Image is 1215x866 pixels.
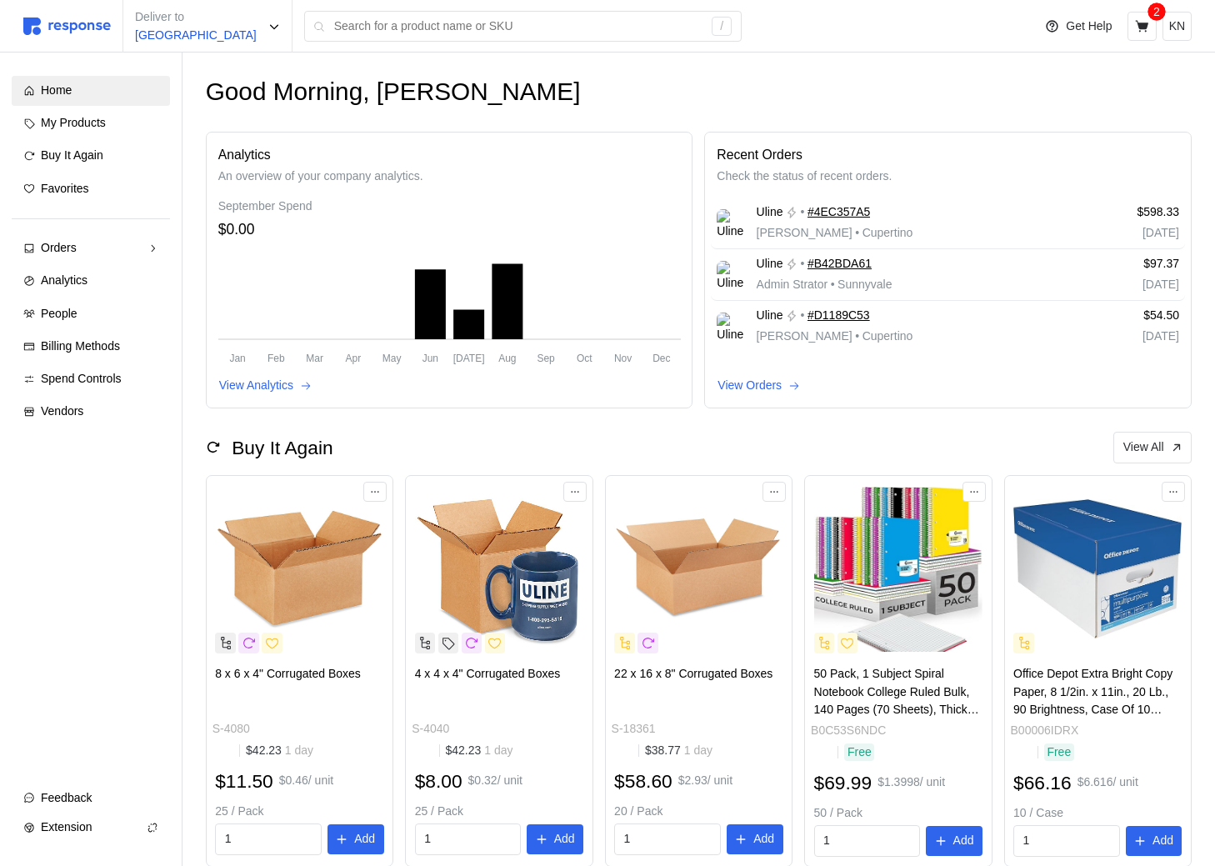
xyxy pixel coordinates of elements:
p: $1.3998 / unit [877,773,945,792]
img: Uline [717,261,744,288]
button: Add [727,824,783,854]
button: Feedback [12,783,170,813]
a: Spend Controls [12,364,170,394]
p: $42.23 [446,742,513,760]
h2: $11.50 [215,768,273,794]
input: Qty [424,824,512,854]
p: View All [1123,438,1164,457]
a: People [12,299,170,329]
a: Home [12,76,170,106]
p: S-4080 [212,720,250,738]
p: Free [1047,743,1071,762]
p: View Analytics [219,377,293,395]
a: Billing Methods [12,332,170,362]
span: People [41,307,77,320]
span: 1 day [481,743,512,757]
span: 1 day [282,743,313,757]
div: Orders [41,239,141,258]
button: Extension [12,813,170,843]
p: $0.32 / unit [468,772,522,790]
span: Uline [757,255,783,273]
p: S-18361 [612,720,656,738]
p: [GEOGRAPHIC_DATA] [135,27,257,45]
span: Spend Controls [41,372,122,385]
p: Analytics [218,144,681,165]
span: 1 day [681,743,712,757]
p: 25 / Pack [215,803,383,821]
p: $97.37 [1072,255,1179,273]
img: Uline [717,209,744,237]
p: $38.77 [645,742,712,760]
p: Add [753,830,774,848]
p: 25 / Pack [415,803,583,821]
span: Billing Methods [41,339,120,353]
a: Orders [12,233,170,263]
h2: $69.99 [814,770,872,796]
a: Buy It Again [12,141,170,171]
p: [PERSON_NAME] Cupertino [757,224,913,243]
span: Vendors [41,404,83,418]
p: Add [953,832,974,850]
input: Qty [823,826,911,856]
span: Feedback [41,791,92,804]
span: 22 x 16 x 8" Corrugated Boxes [614,667,772,680]
img: 61VbZitEVcL._AC_SX466_.jpg [1013,484,1182,653]
button: Add [1126,826,1182,856]
span: • [852,226,862,239]
a: My Products [12,108,170,138]
div: / [712,17,732,37]
span: • [827,278,837,291]
span: My Products [41,116,106,129]
img: S-4040 [415,484,583,653]
tspan: Dec [652,353,670,364]
img: S-4080 [215,484,383,653]
button: Add [327,824,384,854]
img: S-18361 [614,484,782,653]
p: Add [1152,832,1173,850]
a: #4EC357A5 [807,203,871,222]
a: Analytics [12,266,170,296]
h1: Good Morning, [PERSON_NAME] [206,76,581,108]
p: $2.93 / unit [678,772,732,790]
h2: $66.16 [1013,770,1072,796]
img: Uline [717,313,744,340]
p: KN [1169,18,1185,36]
span: 4 x 4 x 4" Corrugated Boxes [415,667,561,680]
tspan: Jan [229,353,245,364]
img: svg%3e [23,18,111,35]
div: September Spend [218,198,681,216]
span: • [852,329,862,343]
p: B00006IDRX [1011,722,1079,740]
tspan: Mar [306,353,323,364]
span: Home [41,83,72,97]
a: #B42BDA61 [807,255,872,273]
p: Deliver to [135,8,257,27]
div: $0.00 [218,218,681,241]
span: Office Depot Extra Bright Copy Paper, 8 1/2in. x 11in., 20 Lb., 90 Brightness, Case Of 10 [PERSON... [1013,667,1172,734]
input: Search for a product name or SKU [334,12,703,42]
p: An overview of your company analytics. [218,168,681,186]
p: Recent Orders [717,144,1179,165]
p: $54.50 [1072,307,1179,325]
p: Get Help [1066,18,1112,36]
p: 50 / Pack [814,804,982,823]
button: View Orders [717,376,801,396]
p: 10 / Case [1013,804,1182,823]
p: $598.33 [1072,203,1179,222]
input: Qty [225,824,312,854]
tspan: Nov [614,353,632,364]
p: [PERSON_NAME] Cupertino [757,328,913,346]
button: View All [1113,432,1192,463]
h2: $8.00 [415,768,462,794]
p: Free [847,743,872,762]
h2: Buy It Again [232,435,332,461]
p: B0C53S6NDC [811,722,886,740]
span: Uline [757,307,783,325]
span: Uline [757,203,783,222]
button: Add [527,824,583,854]
input: Qty [624,824,712,854]
tspan: Apr [345,353,361,364]
a: Vendors [12,397,170,427]
span: Favorites [41,182,89,195]
p: [DATE] [1072,328,1179,346]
